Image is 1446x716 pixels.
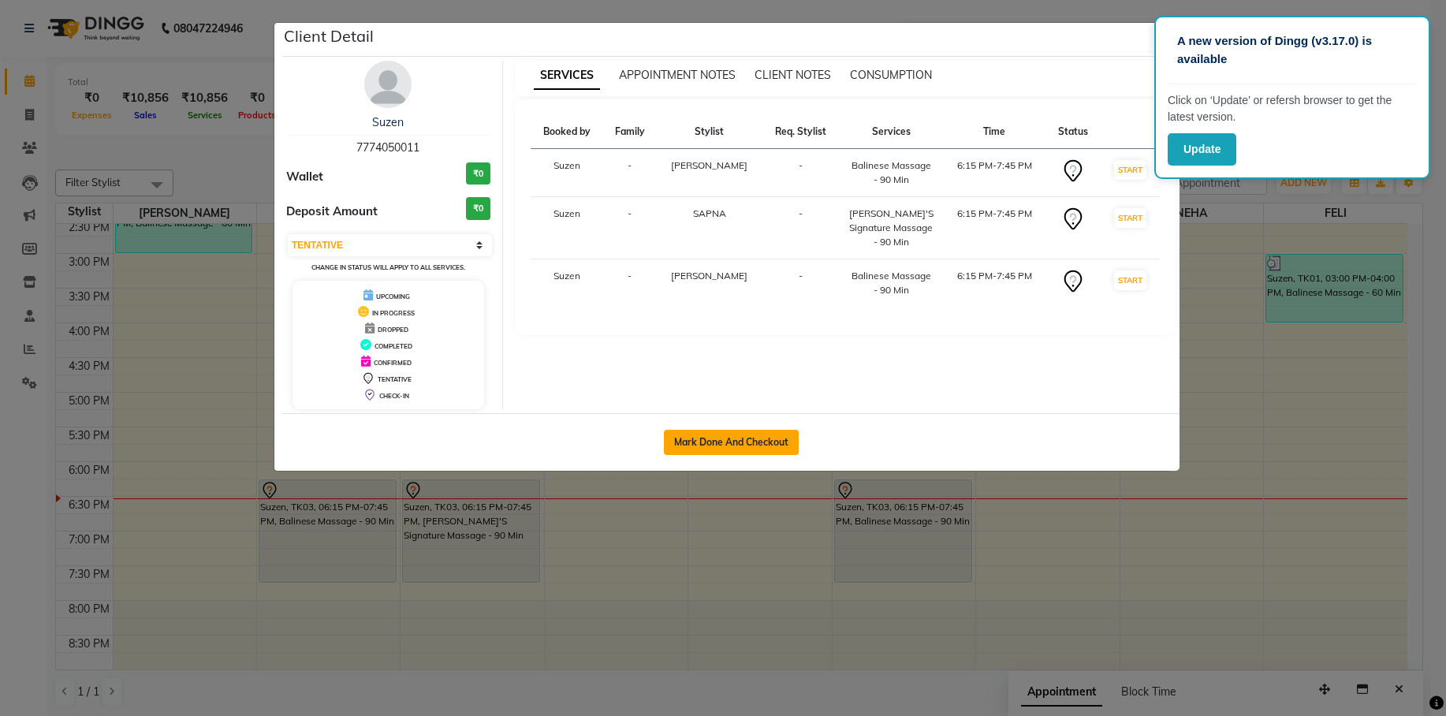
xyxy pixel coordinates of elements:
button: Mark Done And Checkout [664,430,799,455]
span: APPOINTMENT NOTES [619,68,736,82]
img: avatar [364,61,412,108]
div: Balinese Massage - 90 Min [848,158,934,187]
span: 7774050011 [356,140,419,155]
th: Req. Stylist [762,115,839,149]
th: Stylist [657,115,762,149]
p: Click on ‘Update’ or refersh browser to get the latest version. [1168,92,1417,125]
button: START [1114,208,1146,228]
div: [PERSON_NAME]'S Signature Massage - 90 Min [848,207,934,249]
span: [PERSON_NAME] [671,270,747,282]
div: Balinese Massage - 90 Min [848,269,934,297]
span: IN PROGRESS [372,309,415,317]
span: SERVICES [534,62,600,90]
h3: ₹0 [466,162,490,185]
span: SAPNA [693,207,726,219]
a: Suzen [372,115,404,129]
td: - [762,149,839,197]
span: CHECK-IN [379,392,409,400]
td: - [603,197,657,259]
th: Booked by [531,115,603,149]
span: Deposit Amount [286,203,378,221]
th: Status [1046,115,1100,149]
p: A new version of Dingg (v3.17.0) is available [1177,32,1407,68]
button: START [1114,160,1146,180]
td: 6:15 PM-7:45 PM [943,149,1046,197]
td: Suzen [531,259,603,308]
td: - [762,259,839,308]
td: 6:15 PM-7:45 PM [943,197,1046,259]
td: 6:15 PM-7:45 PM [943,259,1046,308]
small: Change in status will apply to all services. [311,263,465,271]
th: Family [603,115,657,149]
button: START [1114,270,1146,290]
td: - [762,197,839,259]
span: COMPLETED [375,342,412,350]
span: UPCOMING [376,293,410,300]
td: - [603,149,657,197]
h3: ₹0 [466,197,490,220]
span: CONSUMPTION [850,68,932,82]
span: [PERSON_NAME] [671,159,747,171]
h5: Client Detail [284,24,374,48]
span: Wallet [286,168,323,186]
td: Suzen [531,149,603,197]
span: CONFIRMED [374,359,412,367]
span: CLIENT NOTES [755,68,831,82]
td: Suzen [531,197,603,259]
th: Services [839,115,943,149]
button: Update [1168,133,1236,166]
td: - [603,259,657,308]
span: TENTATIVE [378,375,412,383]
span: DROPPED [378,326,408,334]
th: Time [943,115,1046,149]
